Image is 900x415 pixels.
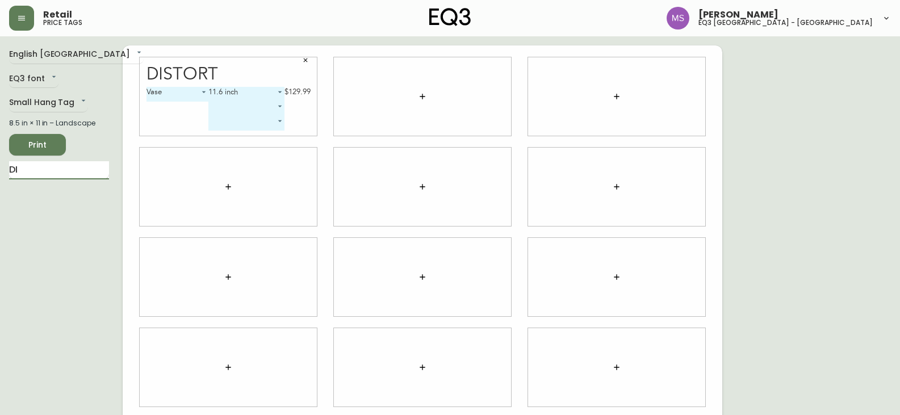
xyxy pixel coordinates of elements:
div: $129.99 [284,87,311,97]
div: Small Hang Tag [9,94,88,112]
div: Vase [146,87,209,102]
span: Retail [43,10,72,19]
img: logo [429,8,471,26]
div: EQ3 font [9,70,58,89]
span: Print [18,138,57,152]
img: 1b6e43211f6f3cc0b0729c9049b8e7af [667,7,689,30]
div: 11.6 inch [208,87,284,102]
div: Distort [146,66,311,83]
h5: price tags [43,19,82,26]
div: 8.5 in × 11 in – Landscape [9,118,109,128]
input: Search [9,161,109,179]
span: [PERSON_NAME] [698,10,778,19]
button: Print [9,134,66,156]
h5: eq3 [GEOGRAPHIC_DATA] - [GEOGRAPHIC_DATA] [698,19,873,26]
div: English [GEOGRAPHIC_DATA] [9,45,144,64]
